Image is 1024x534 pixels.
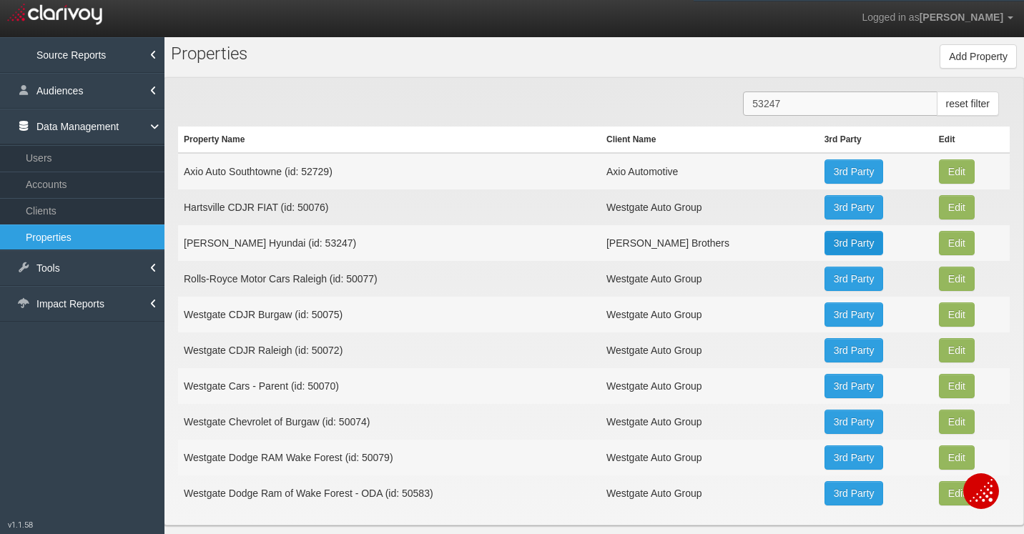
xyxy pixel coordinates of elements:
[178,404,601,440] td: Westgate Chevrolet of Burgaw (id: 50074)
[824,481,884,505] a: 3rd Party
[601,475,819,511] td: Westgate Auto Group
[187,44,197,64] span: o
[178,475,601,511] td: Westgate Dodge Ram of Wake Forest - ODA (id: 50583)
[178,189,601,225] td: Hartsville CDJR FIAT (id: 50076)
[601,225,819,261] td: [PERSON_NAME] Brothers
[824,231,884,255] a: 3rd Party
[601,332,819,368] td: Westgate Auto Group
[178,440,601,475] td: Westgate Dodge RAM Wake Forest (id: 50079)
[939,302,975,327] button: Edit
[862,11,919,23] span: Logged in as
[178,127,601,153] th: Property Name
[939,231,975,255] button: Edit
[939,481,975,505] button: Edit
[824,410,884,434] a: 3rd Party
[824,159,884,184] a: 3rd Party
[824,302,884,327] a: 3rd Party
[939,374,975,398] button: Edit
[824,374,884,398] a: 3rd Party
[171,44,425,63] h1: Pr perties
[601,297,819,332] td: Westgate Auto Group
[940,44,1017,69] button: Add Property
[601,404,819,440] td: Westgate Auto Group
[939,445,975,470] button: Edit
[601,127,819,153] th: Client Name
[178,153,601,189] td: Axio Auto Southtowne (id: 52729)
[601,189,819,225] td: Westgate Auto Group
[178,261,601,297] td: Rolls-Royce Motor Cars Raleigh (id: 50077)
[939,195,975,219] button: Edit
[601,153,819,189] td: Axio Automotive
[824,338,884,362] a: 3rd Party
[824,195,884,219] a: 3rd Party
[178,225,601,261] td: [PERSON_NAME] Hyundai (id: 53247)
[824,445,884,470] a: 3rd Party
[920,11,1003,23] span: [PERSON_NAME]
[178,297,601,332] td: Westgate CDJR Burgaw (id: 50075)
[743,92,937,116] input: Search Properties
[601,368,819,404] td: Westgate Auto Group
[178,332,601,368] td: Westgate CDJR Raleigh (id: 50072)
[937,92,999,116] button: reset filter
[939,338,975,362] button: Edit
[851,1,1024,35] a: Logged in as[PERSON_NAME]
[601,261,819,297] td: Westgate Auto Group
[933,127,1010,153] th: Edit
[178,368,601,404] td: Westgate Cars - Parent (id: 50070)
[601,440,819,475] td: Westgate Auto Group
[939,159,975,184] button: Edit
[819,127,933,153] th: 3rd Party
[939,267,975,291] button: Edit
[824,267,884,291] a: 3rd Party
[939,410,975,434] button: Edit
